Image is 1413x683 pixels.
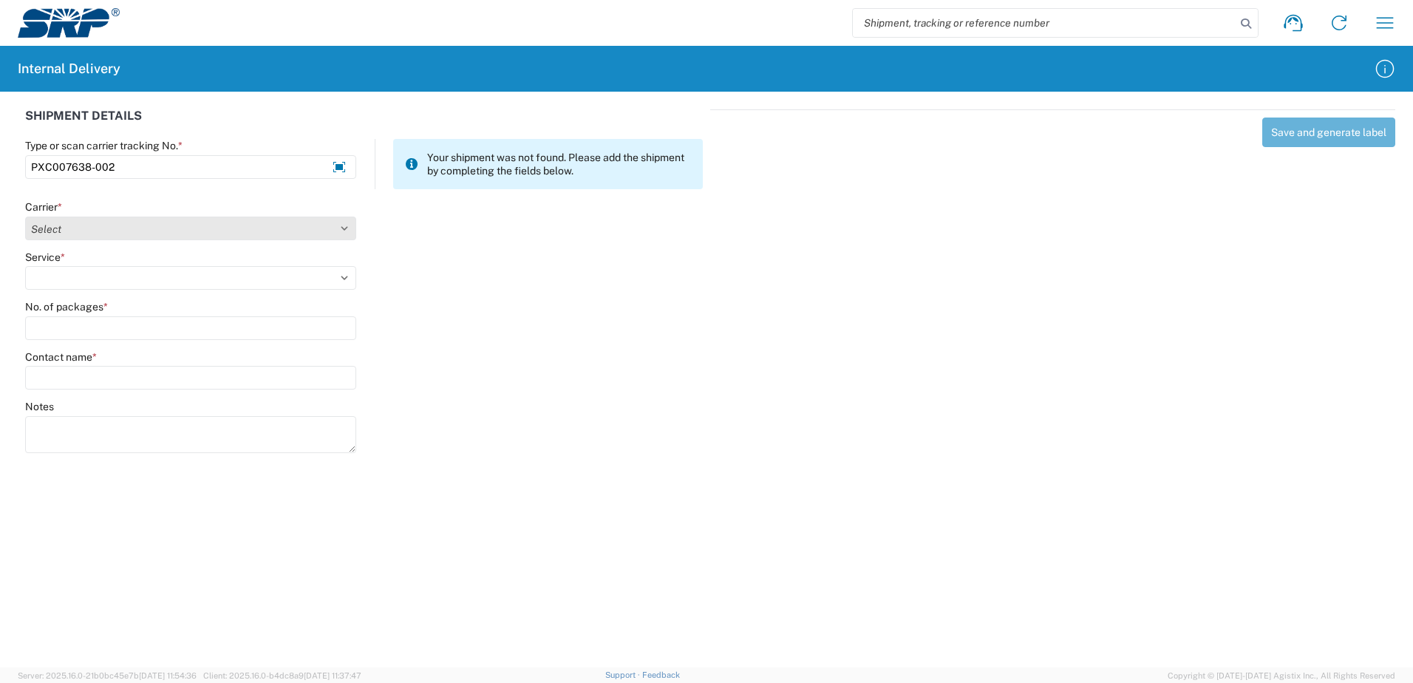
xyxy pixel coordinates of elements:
label: Type or scan carrier tracking No. [25,139,183,152]
span: Server: 2025.16.0-21b0bc45e7b [18,671,197,680]
label: Carrier [25,200,62,214]
span: [DATE] 11:54:36 [139,671,197,680]
span: Client: 2025.16.0-b4dc8a9 [203,671,361,680]
label: No. of packages [25,300,108,313]
a: Support [605,670,642,679]
div: SHIPMENT DETAILS [25,109,703,139]
h2: Internal Delivery [18,60,120,78]
span: Your shipment was not found. Please add the shipment by completing the fields below. [427,151,691,177]
label: Service [25,251,65,264]
a: Feedback [642,670,680,679]
label: Notes [25,400,54,413]
img: srp [18,8,120,38]
label: Contact name [25,350,97,364]
span: [DATE] 11:37:47 [304,671,361,680]
span: Copyright © [DATE]-[DATE] Agistix Inc., All Rights Reserved [1168,669,1395,682]
input: Shipment, tracking or reference number [853,9,1236,37]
